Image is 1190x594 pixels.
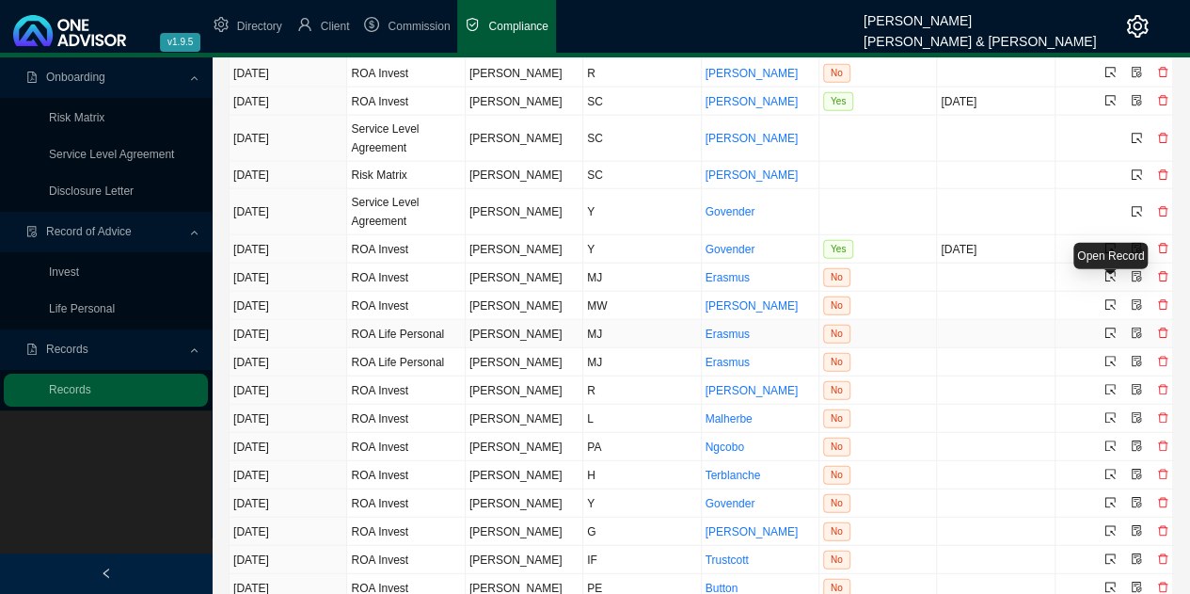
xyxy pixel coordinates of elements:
[583,189,701,235] td: Y
[469,132,563,145] span: [PERSON_NAME]
[583,292,701,320] td: MW
[706,67,799,80] a: [PERSON_NAME]
[1104,328,1116,339] span: select
[351,497,408,510] span: ROA Invest
[1131,384,1142,395] span: file-protect
[230,264,347,292] td: [DATE]
[1104,95,1116,106] span: select
[823,409,850,428] span: No
[230,162,347,189] td: [DATE]
[706,497,755,510] a: Govender
[1131,328,1142,339] span: file-protect
[351,299,408,313] span: ROA Invest
[1104,412,1116,424] span: select
[351,328,444,341] span: ROA Life Personal
[823,64,850,83] span: No
[230,320,347,348] td: [DATE]
[49,185,134,198] a: Disclosure Letter
[1104,525,1116,537] span: select
[1157,525,1168,537] span: delete
[351,384,408,397] span: ROA Invest
[351,67,408,80] span: ROA Invest
[230,433,347,461] td: [DATE]
[583,162,701,189] td: SC
[230,292,347,320] td: [DATE]
[469,384,563,397] span: [PERSON_NAME]
[1131,299,1142,311] span: file-protect
[351,196,419,228] span: Service Level Agreement
[1157,356,1168,367] span: delete
[1157,243,1168,254] span: delete
[364,17,379,32] span: dollar
[49,148,174,161] a: Service Level Agreement
[1131,95,1142,106] span: file-protect
[1131,582,1142,593] span: file-protect
[230,88,347,116] td: [DATE]
[230,546,347,574] td: [DATE]
[823,297,850,315] span: No
[351,554,408,567] span: ROA Invest
[1104,356,1116,367] span: select
[583,377,701,405] td: R
[1131,67,1142,78] span: file-protect
[706,243,755,256] a: Govender
[1104,497,1116,508] span: select
[706,205,755,218] a: Govender
[706,271,750,284] a: Erasmus
[1131,206,1142,217] span: select
[1131,497,1142,508] span: file-protect
[1131,133,1142,144] span: select
[49,302,115,315] a: Life Personal
[469,554,563,567] span: [PERSON_NAME]
[583,59,701,88] td: R
[1104,384,1116,395] span: select
[823,92,853,111] span: Yes
[864,25,1096,46] div: [PERSON_NAME] & [PERSON_NAME]
[583,433,701,461] td: PA
[1157,497,1168,508] span: delete
[297,17,312,32] span: user
[26,226,38,237] span: file-done
[469,328,563,341] span: [PERSON_NAME]
[1157,554,1168,565] span: delete
[469,497,563,510] span: [PERSON_NAME]
[1157,412,1168,424] span: delete
[583,235,701,264] td: Y
[864,5,1096,25] div: [PERSON_NAME]
[1131,271,1142,282] span: file-protect
[46,225,132,238] span: Record of Advice
[230,405,347,433] td: [DATE]
[1131,441,1142,452] span: file-protect
[937,235,1055,264] td: [DATE]
[351,469,408,482] span: ROA Invest
[823,466,850,485] span: No
[101,568,112,579] span: left
[351,525,408,538] span: ROA Invest
[49,265,79,279] a: Invest
[351,412,408,425] span: ROA Invest
[237,20,282,33] span: Directory
[351,356,444,369] span: ROA Life Personal
[1131,412,1142,424] span: file-protect
[1126,15,1149,38] span: setting
[13,15,126,46] img: 2df55531c6924b55f21c4cf5d4484680-logo-light.svg
[469,169,563,182] span: [PERSON_NAME]
[706,328,750,341] a: Erasmus
[1157,133,1168,144] span: delete
[583,264,701,292] td: MJ
[706,356,750,369] a: Erasmus
[26,72,38,83] span: file-pdf
[321,20,350,33] span: Client
[1131,525,1142,537] span: file-protect
[1131,469,1142,480] span: file-protect
[388,20,450,33] span: Commission
[230,490,347,518] td: [DATE]
[1104,582,1116,593] span: select
[1157,95,1168,106] span: delete
[1104,299,1116,311] span: select
[1157,328,1168,339] span: delete
[583,461,701,490] td: H
[823,268,850,287] span: No
[1131,554,1142,565] span: file-protect
[469,95,563,108] span: [PERSON_NAME]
